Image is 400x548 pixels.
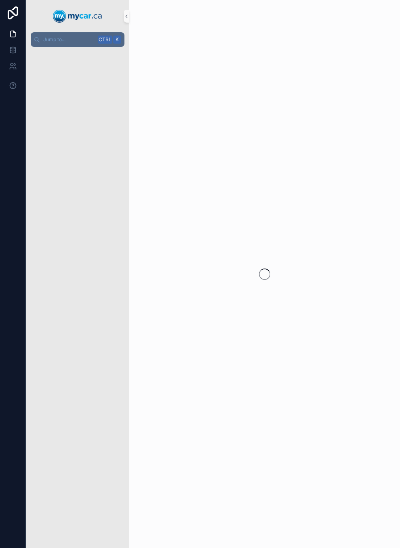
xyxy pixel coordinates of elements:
div: scrollable content [26,47,129,61]
span: Ctrl [98,36,112,44]
span: K [114,36,120,43]
span: Jump to... [43,36,95,43]
img: App logo [53,10,102,23]
button: Jump to...CtrlK [31,32,124,47]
